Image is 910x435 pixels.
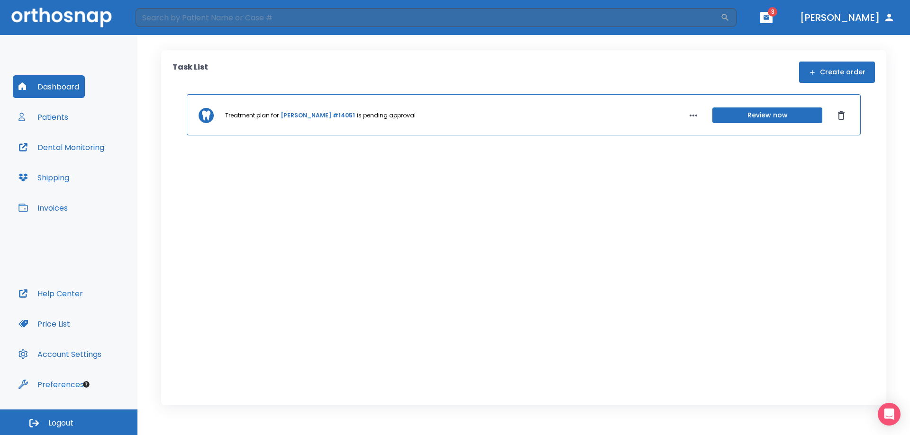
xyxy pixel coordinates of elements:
[13,75,85,98] button: Dashboard
[11,8,112,27] img: Orthosnap
[878,403,901,426] div: Open Intercom Messenger
[281,111,355,120] a: [PERSON_NAME] #14051
[13,196,73,219] button: Invoices
[13,136,110,159] button: Dental Monitoring
[136,8,720,27] input: Search by Patient Name or Case #
[13,343,107,365] button: Account Settings
[82,380,91,389] div: Tooltip anchor
[225,111,279,120] p: Treatment plan for
[173,62,208,83] p: Task List
[13,312,76,335] button: Price List
[796,9,899,26] button: [PERSON_NAME]
[712,107,822,123] button: Review now
[13,106,74,128] button: Patients
[48,418,73,428] span: Logout
[13,282,89,305] button: Help Center
[13,373,90,396] button: Preferences
[834,108,849,123] button: Dismiss
[768,7,777,17] span: 3
[13,166,75,189] button: Shipping
[799,62,875,83] button: Create order
[357,111,416,120] p: is pending approval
